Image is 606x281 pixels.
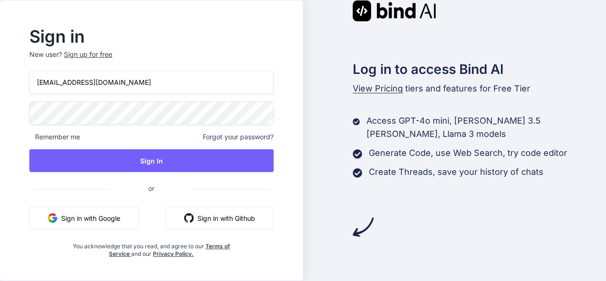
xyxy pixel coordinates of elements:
[369,165,544,179] p: Create Threads, save your history of chats
[353,217,374,237] img: arrow
[48,213,57,223] img: google
[366,114,606,141] p: Access GPT-4o mini, [PERSON_NAME] 3.5 [PERSON_NAME], Llama 3 models
[29,149,273,172] button: Sign In
[153,250,194,257] a: Privacy Policy.
[29,71,273,94] input: Login or Email
[184,213,194,223] img: github
[353,82,606,95] p: tiers and features for Free Tier
[70,237,233,258] div: You acknowledge that you read, and agree to our and our
[166,207,274,229] button: Sign in with Github
[110,177,192,200] span: or
[109,243,230,257] a: Terms of Service
[29,207,139,229] button: Sign in with Google
[64,50,112,59] div: Sign up for free
[29,132,80,142] span: Remember me
[203,132,274,142] span: Forgot your password?
[369,146,567,160] p: Generate Code, use Web Search, try code editor
[29,29,273,44] h2: Sign in
[353,59,606,79] h2: Log in to access Bind AI
[353,83,403,93] span: View Pricing
[353,0,436,21] img: Bind AI logo
[29,50,273,71] p: New user?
